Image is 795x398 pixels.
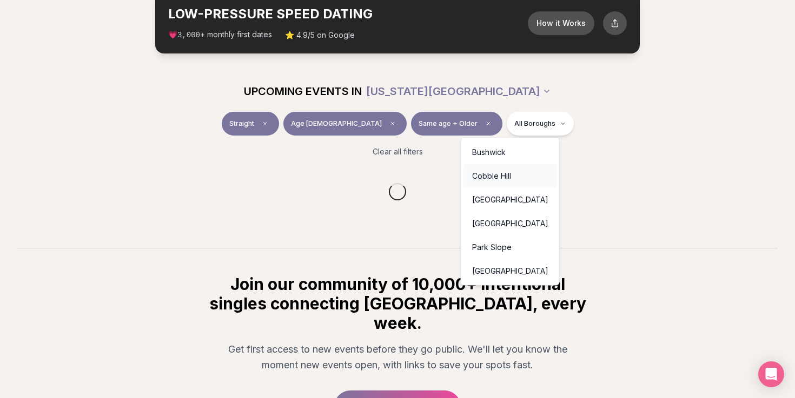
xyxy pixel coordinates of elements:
div: [GEOGRAPHIC_DATA] [463,188,557,212]
div: Cobble Hill [463,164,557,188]
div: [GEOGRAPHIC_DATA] [463,259,557,283]
div: [GEOGRAPHIC_DATA] [463,212,557,235]
div: Bushwick [463,140,557,164]
div: Park Slope [463,235,557,259]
